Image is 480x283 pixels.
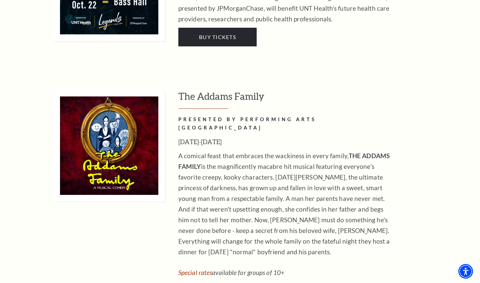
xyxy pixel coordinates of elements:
[178,115,395,132] h2: PRESENTED BY PERFORMING ARTS [GEOGRAPHIC_DATA]
[178,90,447,109] h3: The Addams Family
[178,151,395,257] p: A comical feast that embraces the wackiness in every family, is the magnificently macabre hit mus...
[199,34,236,40] span: Buy Tickets
[178,269,284,276] em: available for groups of 10+
[178,269,212,276] a: Special rates
[178,136,395,147] h3: [DATE]-[DATE]
[178,28,257,46] a: Buy Tickets
[53,90,165,202] img: The Addams Family
[458,264,473,279] div: Accessibility Menu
